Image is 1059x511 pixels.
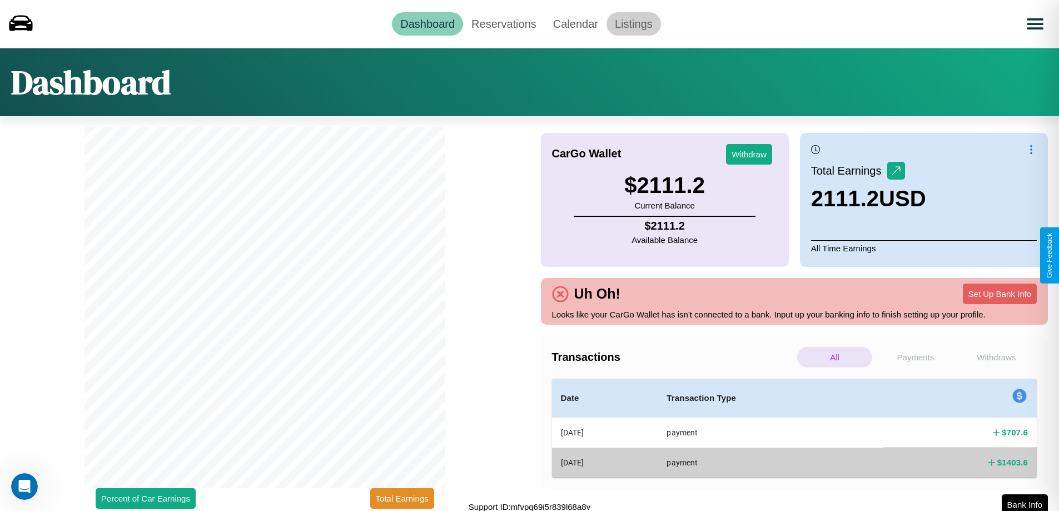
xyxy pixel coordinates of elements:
[552,448,658,477] th: [DATE]
[632,232,698,247] p: Available Balance
[658,448,883,477] th: payment
[569,286,626,302] h4: Uh Oh!
[878,347,953,368] p: Payments
[552,351,794,364] h4: Transactions
[370,488,434,509] button: Total Earnings
[811,186,926,211] h3: 2111.2 USD
[624,198,705,213] p: Current Balance
[726,144,772,165] button: Withdraw
[11,473,38,500] iframe: Intercom live chat
[606,12,661,36] a: Listings
[1002,426,1028,438] h4: $ 707.6
[96,488,196,509] button: Percent of Car Earnings
[632,220,698,232] h4: $ 2111.2
[11,59,171,105] h1: Dashboard
[552,418,658,448] th: [DATE]
[624,173,705,198] h3: $ 2111.2
[811,161,887,181] p: Total Earnings
[811,240,1037,256] p: All Time Earnings
[392,12,463,36] a: Dashboard
[463,12,545,36] a: Reservations
[552,307,1037,322] p: Looks like your CarGo Wallet has isn't connected to a bank. Input up your banking info to finish ...
[667,391,874,405] h4: Transaction Type
[963,284,1037,304] button: Set Up Bank Info
[552,147,622,160] h4: CarGo Wallet
[959,347,1034,368] p: Withdraws
[545,12,606,36] a: Calendar
[552,379,1037,478] table: simple table
[1046,233,1053,278] div: Give Feedback
[658,418,883,448] th: payment
[1020,8,1051,39] button: Open menu
[561,391,649,405] h4: Date
[797,347,872,368] p: All
[997,457,1028,468] h4: $ 1403.6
